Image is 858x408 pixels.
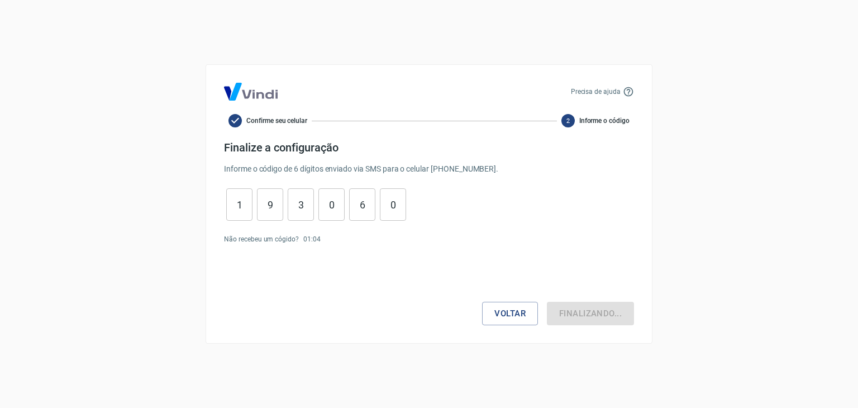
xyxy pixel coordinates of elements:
p: 01 : 04 [303,234,321,244]
text: 2 [566,117,570,125]
img: Logo Vind [224,83,278,101]
h4: Finalize a configuração [224,141,634,154]
p: Informe o código de 6 dígitos enviado via SMS para o celular [PHONE_NUMBER] . [224,163,634,175]
button: Voltar [482,302,538,325]
span: Confirme seu celular [246,116,307,126]
p: Não recebeu um cógido? [224,234,299,244]
p: Precisa de ajuda [571,87,621,97]
span: Informe o código [579,116,630,126]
